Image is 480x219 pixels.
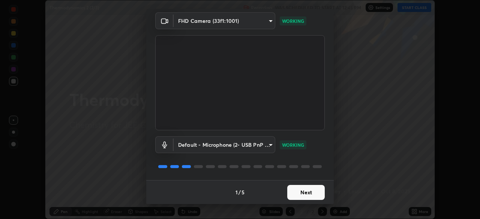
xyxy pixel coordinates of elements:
h4: 1 [235,188,238,196]
div: FHD Camera (33f1:1001) [174,12,275,29]
div: FHD Camera (33f1:1001) [174,136,275,153]
button: Next [287,185,325,200]
h4: / [238,188,241,196]
h4: 5 [241,188,244,196]
p: WORKING [282,18,304,24]
p: WORKING [282,142,304,148]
